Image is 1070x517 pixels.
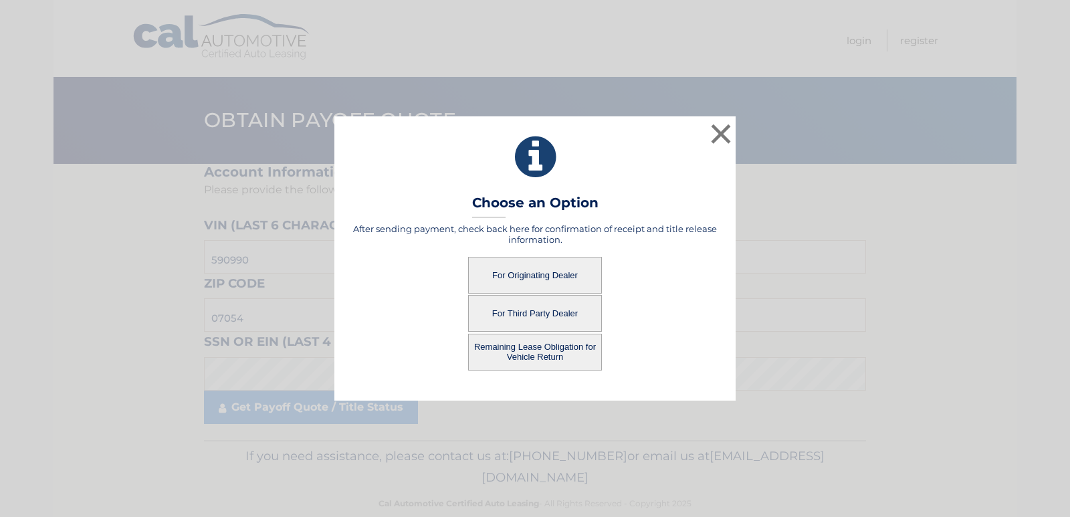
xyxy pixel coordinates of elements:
h3: Choose an Option [472,195,599,218]
button: For Originating Dealer [468,257,602,294]
button: × [708,120,734,147]
h5: After sending payment, check back here for confirmation of receipt and title release information. [351,223,719,245]
button: For Third Party Dealer [468,295,602,332]
button: Remaining Lease Obligation for Vehicle Return [468,334,602,371]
